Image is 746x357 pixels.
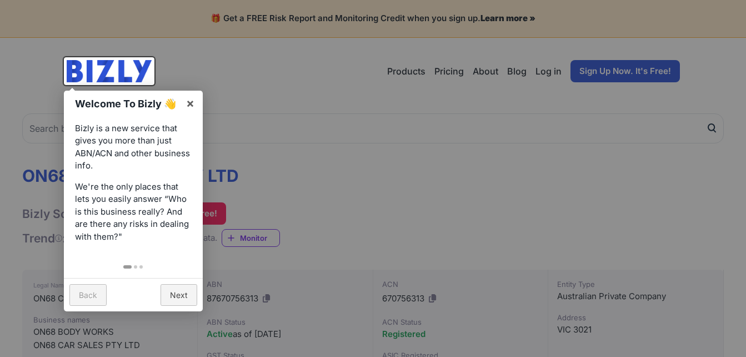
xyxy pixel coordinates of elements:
p: We're the only places that lets you easily answer “Who is this business really? And are there any... [75,181,192,244]
a: Back [69,284,107,306]
p: Bizly is a new service that gives you more than just ABN/ACN and other business info. [75,122,192,172]
a: Next [161,284,197,306]
h1: Welcome To Bizly 👋 [75,96,180,111]
a: × [178,91,203,116]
